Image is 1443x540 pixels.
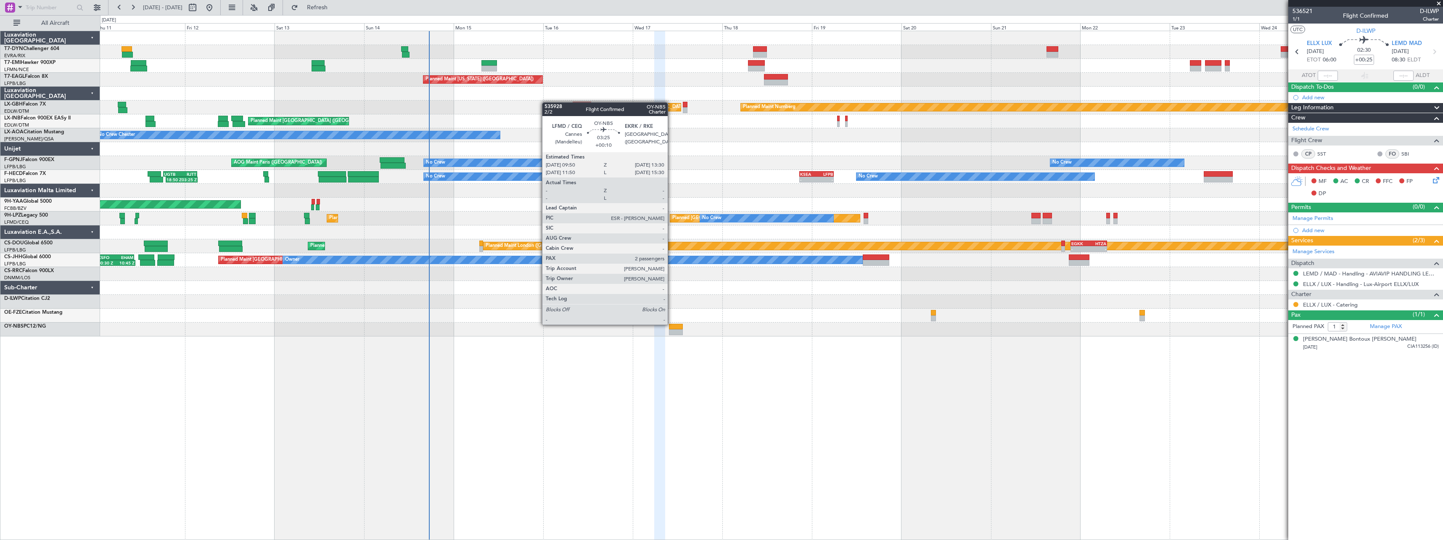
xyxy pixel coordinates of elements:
button: All Aircraft [9,16,91,30]
span: OE-FZE [4,310,22,315]
div: Planned Maint Nurnberg [743,101,795,114]
span: F-GPNJ [4,157,22,162]
div: Planned Maint [GEOGRAPHIC_DATA] ([GEOGRAPHIC_DATA]) [221,254,353,266]
a: Schedule Crew [1292,125,1329,133]
div: Mon 15 [454,23,543,31]
span: CS-JHH [4,254,22,259]
span: LX-AOA [4,130,24,135]
a: CS-RRCFalcon 900LX [4,268,54,273]
div: No Crew [426,156,445,169]
div: Sun 14 [364,23,454,31]
a: Manage Permits [1292,214,1333,223]
a: LFMD/CEQ [4,219,29,225]
a: LFPB/LBG [4,261,26,267]
div: Owner [285,254,299,266]
a: 9H-LPZLegacy 500 [4,213,48,218]
div: 10:45 Z [116,260,135,265]
div: Mon 22 [1080,23,1170,31]
div: Planned Maint London ([GEOGRAPHIC_DATA]) [486,240,586,252]
span: Pax [1291,310,1300,320]
a: Manage Services [1292,248,1335,256]
a: T7-EAGLFalcon 8X [4,74,48,79]
div: Add new [1302,227,1439,234]
a: [PERSON_NAME]/QSA [4,136,54,142]
div: - [817,177,833,182]
span: [DATE] [1392,48,1409,56]
a: LX-AOACitation Mustang [4,130,64,135]
div: - [618,177,634,182]
span: (2/3) [1413,236,1425,245]
label: Planned PAX [1292,323,1324,331]
span: [DATE] - [DATE] [143,4,182,11]
span: LEMD MAD [1392,40,1422,48]
input: --:-- [1318,71,1338,81]
a: 9H-YAAGlobal 5000 [4,199,52,204]
span: FFC [1383,177,1393,186]
a: SST [1317,150,1336,158]
span: Flight Crew [1291,136,1322,146]
span: All Aircraft [22,20,89,26]
a: LX-INBFalcon 900EX EASy II [4,116,71,121]
a: SBI [1401,150,1420,158]
span: ELLX LUX [1307,40,1332,48]
span: Leg Information [1291,103,1334,113]
span: 9H-YAA [4,199,23,204]
div: Planned Maint [GEOGRAPHIC_DATA] ([GEOGRAPHIC_DATA]) [329,212,462,225]
div: Planned [GEOGRAPHIC_DATA] ([GEOGRAPHIC_DATA]) [672,212,791,225]
div: LFPB [817,172,833,177]
div: Fri 12 [185,23,275,31]
span: LX-GBH [4,102,23,107]
div: Planned Maint [GEOGRAPHIC_DATA] ([GEOGRAPHIC_DATA]) [310,240,443,252]
div: Sun 21 [991,23,1081,31]
div: KSEA [635,172,651,177]
span: ALDT [1416,71,1430,80]
span: D-ILWP [4,296,21,301]
span: 06:00 [1323,56,1336,64]
div: 03:25 Z [182,177,197,182]
div: AOG Maint Paris ([GEOGRAPHIC_DATA]) [234,156,322,169]
span: Crew [1291,113,1306,123]
div: No Crew [859,170,878,183]
span: F-HECD [4,171,23,176]
span: AC [1340,177,1348,186]
span: D-ILWP [1356,26,1375,35]
a: LFMN/NCE [4,66,29,73]
div: No Crew [1052,156,1072,169]
span: 536521 [1292,7,1313,16]
div: [PERSON_NAME] Bontoux [PERSON_NAME] [1303,335,1417,344]
span: (0/0) [1413,82,1425,91]
a: F-HECDFalcon 7X [4,171,46,176]
span: 9H-LPZ [4,213,21,218]
div: - [635,177,651,182]
div: CP [1301,149,1315,159]
div: KSFO [98,255,116,260]
span: Refresh [300,5,335,11]
span: Services [1291,236,1313,246]
span: Dispatch Checks and Weather [1291,164,1371,173]
span: FP [1406,177,1413,186]
span: ETOT [1307,56,1321,64]
div: No Crew [702,212,721,225]
div: - [800,177,817,182]
div: Thu 11 [96,23,185,31]
div: Flight Confirmed [1343,11,1388,20]
div: 00:30 Z [98,260,116,265]
a: EDLW/DTM [4,122,29,128]
div: KSEA [800,172,817,177]
span: 02:30 [1357,46,1371,55]
span: Dispatch To-Dos [1291,82,1334,92]
div: 18:50 Z [166,177,182,182]
span: MF [1319,177,1327,186]
a: FCBB/BZV [4,205,26,212]
a: T7-EMIHawker 900XP [4,60,55,65]
span: Dispatch [1291,259,1314,268]
a: LX-GBHFalcon 7X [4,102,46,107]
a: D-ILWPCitation CJ2 [4,296,50,301]
div: EHAM [116,255,133,260]
div: Fri 19 [812,23,901,31]
a: T7-DYNChallenger 604 [4,46,59,51]
span: Permits [1291,203,1311,212]
span: ATOT [1302,71,1316,80]
div: Sat 20 [901,23,991,31]
a: CS-DOUGlobal 6500 [4,241,53,246]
